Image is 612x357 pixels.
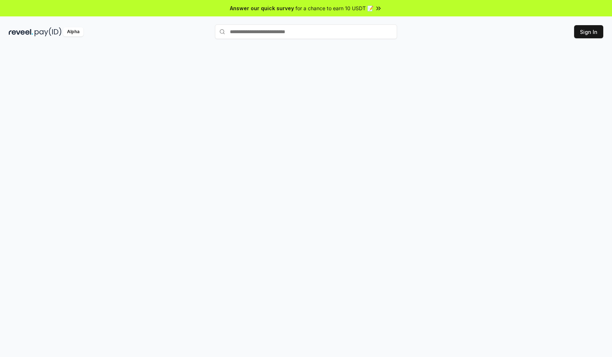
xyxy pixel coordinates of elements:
[35,27,62,36] img: pay_id
[295,4,373,12] span: for a chance to earn 10 USDT 📝
[9,27,33,36] img: reveel_dark
[230,4,294,12] span: Answer our quick survey
[63,27,83,36] div: Alpha
[574,25,603,38] button: Sign In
